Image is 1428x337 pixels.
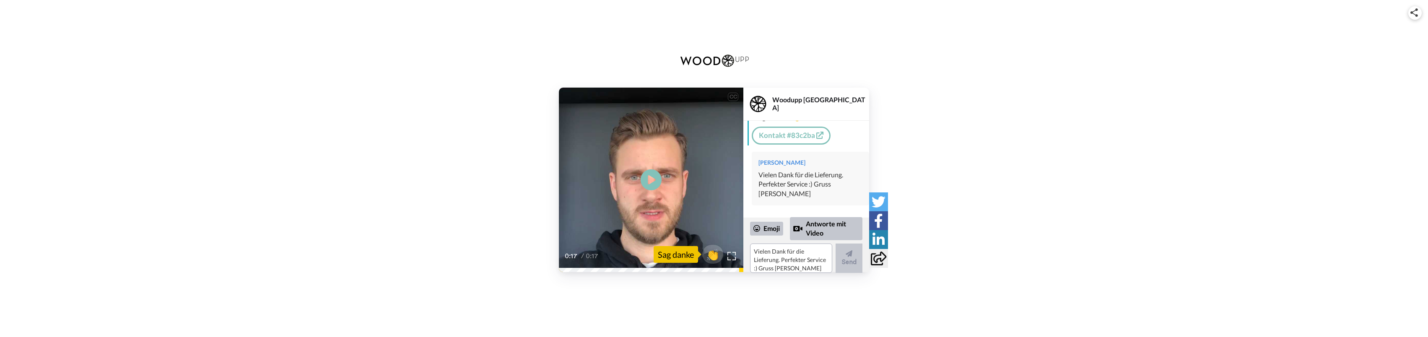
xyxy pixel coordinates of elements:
div: Reply by Video [793,223,802,233]
span: 👏 [702,248,723,261]
img: ic_share.svg [1410,8,1418,17]
span: / [581,251,584,261]
div: Sag danke [654,246,698,263]
img: WoodUpp logo [675,46,754,75]
div: CC [728,93,738,101]
span: 0:17 [565,251,579,261]
img: Profile Image [748,94,768,114]
a: Kontakt #83c2ba [752,127,831,144]
div: Vielen Dank für die Lieferung. Perfekter Service :) Gruss [PERSON_NAME] [758,170,862,199]
div: [PERSON_NAME] [758,158,862,167]
span: 0:17 [586,251,600,261]
div: Antworte mit Video [790,217,862,240]
button: Send [836,244,862,273]
button: 👏 [702,245,723,264]
div: Woodupp [GEOGRAPHIC_DATA] [772,96,869,111]
img: Full screen [727,252,736,260]
div: Emoji [750,222,783,235]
